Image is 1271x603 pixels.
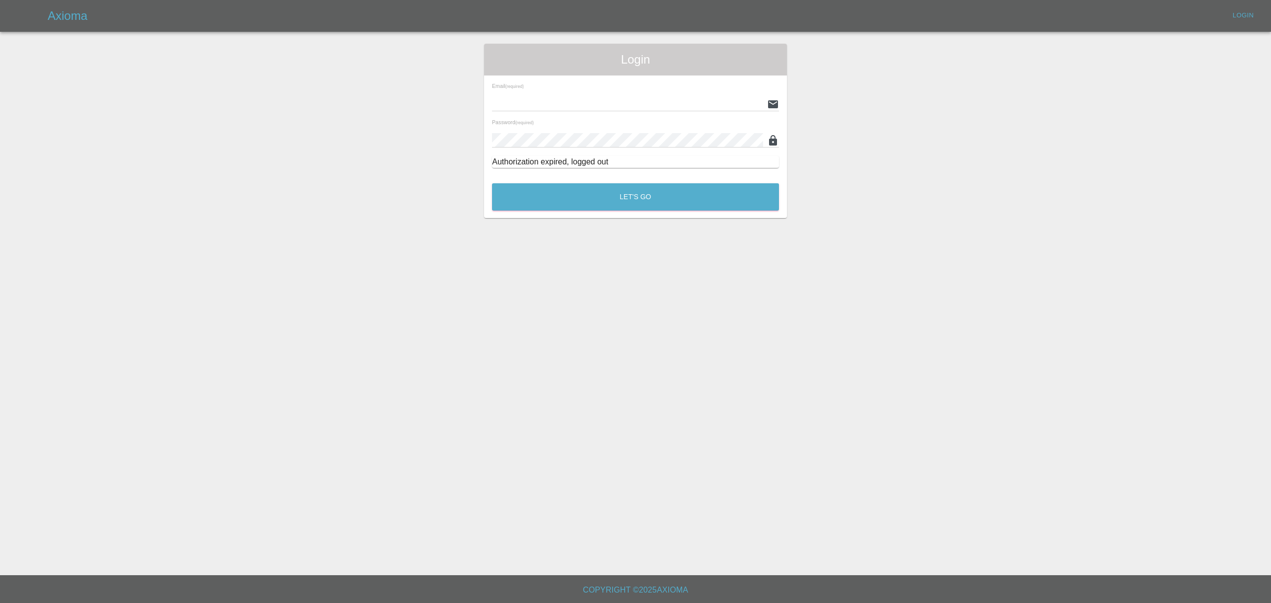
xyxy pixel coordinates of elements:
[505,84,524,89] small: (required)
[492,156,779,168] div: Authorization expired, logged out
[515,121,534,125] small: (required)
[492,83,524,89] span: Email
[1227,8,1259,23] a: Login
[492,52,779,68] span: Login
[492,119,534,125] span: Password
[8,583,1263,597] h6: Copyright © 2025 Axioma
[48,8,87,24] h5: Axioma
[492,183,779,211] button: Let's Go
